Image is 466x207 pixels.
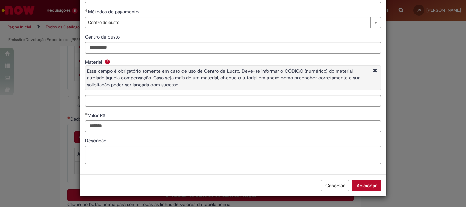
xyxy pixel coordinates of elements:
[321,180,349,191] button: Cancelar
[85,113,88,115] span: Obrigatório Preenchido
[88,112,107,118] span: Valor R$
[85,34,121,40] span: Centro de custo
[85,95,381,107] input: Material
[352,180,381,191] button: Adicionar
[85,120,381,132] input: Valor R$
[88,9,140,15] span: Métodos de pagamento
[371,68,379,75] i: Fechar More information Por question_material
[85,137,108,144] span: Descrição
[88,17,367,28] span: Centro de custo
[85,59,103,65] span: Material
[85,42,381,54] input: Centro de custo
[103,59,112,64] span: Ajuda para Material
[85,146,381,164] textarea: Descrição
[87,68,360,88] span: Esse campo é obrigatório somente em caso de uso de Centro de Lucro. Deve-se informar o CÓDIGO (nu...
[85,9,88,12] span: Obrigatório Preenchido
